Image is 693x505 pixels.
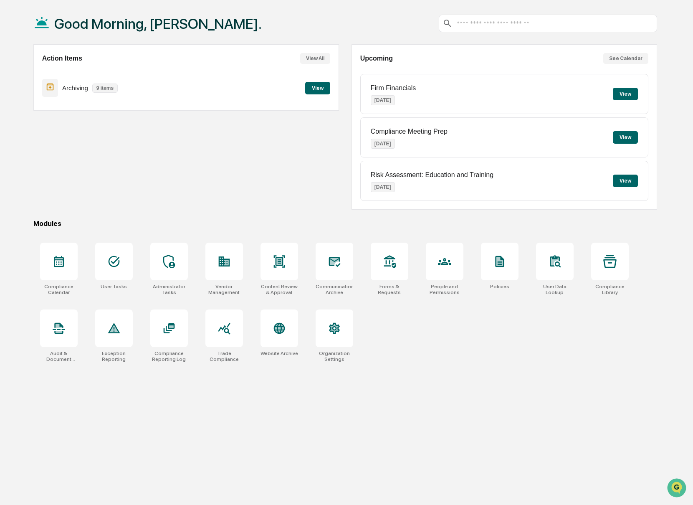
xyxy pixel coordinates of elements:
div: 🗄️ [61,106,67,113]
div: Content Review & Approval [261,284,298,295]
button: View All [300,53,330,64]
div: Compliance Calendar [40,284,78,295]
p: 9 items [92,84,118,93]
span: Data Lookup [17,121,53,129]
iframe: Open customer support [666,477,689,500]
button: Start new chat [142,66,152,76]
span: Attestations [69,105,104,114]
p: How can we help? [8,18,152,31]
button: See Calendar [603,53,648,64]
div: Vendor Management [205,284,243,295]
a: Powered byPylon [59,141,101,148]
p: [DATE] [371,139,395,149]
div: Website Archive [261,350,298,356]
p: Firm Financials [371,84,416,92]
p: Archiving [62,84,88,91]
div: Organization Settings [316,350,353,362]
div: 🔎 [8,122,15,129]
div: 🖐️ [8,106,15,113]
p: [DATE] [371,182,395,192]
span: Preclearance [17,105,54,114]
h2: Action Items [42,55,82,62]
a: 🔎Data Lookup [5,118,56,133]
div: Audit & Document Logs [40,350,78,362]
div: Administrator Tasks [150,284,188,295]
div: Compliance Library [591,284,629,295]
a: 🖐️Preclearance [5,102,57,117]
h1: Good Morning, [PERSON_NAME]. [54,15,262,32]
a: 🗄️Attestations [57,102,107,117]
div: Modules [33,220,657,228]
div: Exception Reporting [95,350,133,362]
button: View [613,88,638,100]
div: Compliance Reporting Log [150,350,188,362]
div: Trade Compliance [205,350,243,362]
p: Risk Assessment: Education and Training [371,171,493,179]
div: We're offline, we'll be back soon [28,72,109,79]
div: User Data Lookup [536,284,574,295]
h2: Upcoming [360,55,393,62]
div: People and Permissions [426,284,463,295]
button: View [613,131,638,144]
span: Pylon [83,142,101,148]
div: User Tasks [101,284,127,289]
button: View [305,82,330,94]
div: Policies [490,284,509,289]
p: [DATE] [371,95,395,105]
div: Forms & Requests [371,284,408,295]
button: View [613,175,638,187]
div: Start new chat [28,64,137,72]
p: Compliance Meeting Prep [371,128,448,135]
div: Communications Archive [316,284,353,295]
a: View [305,84,330,91]
img: 1746055101610-c473b297-6a78-478c-a979-82029cc54cd1 [8,64,23,79]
